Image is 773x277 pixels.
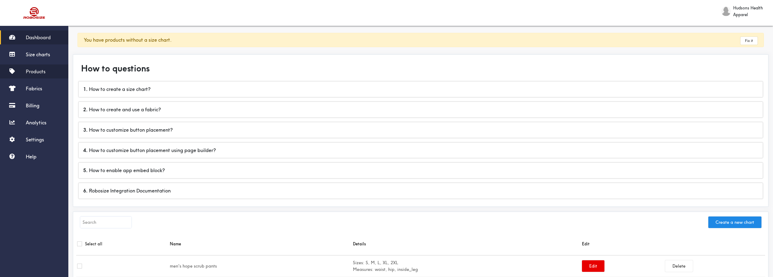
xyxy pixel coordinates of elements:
[85,241,102,247] label: Select all
[352,233,581,255] th: Details
[83,188,88,194] b: 6 .
[16,16,67,21] div: Domain: [DOMAIN_NAME]
[708,216,761,228] button: Create a new chart
[26,85,42,92] span: Fabrics
[26,68,46,74] span: Products
[353,267,374,272] b: Measures:
[353,260,364,265] b: Sizes:
[79,81,763,97] div: How to create a size chart?
[733,5,767,18] span: Hudsons Health Apparel
[77,33,764,47] div: You have products without a size chart.
[169,255,352,277] td: men's hope scrub pants
[17,10,30,15] div: v 4.0.25
[23,36,54,40] div: Domain Overview
[79,183,763,199] div: Robosize Integration Documentation
[26,154,36,160] span: Help
[582,260,604,272] button: Edit
[169,233,352,255] th: Name
[67,36,102,40] div: Keywords by Traffic
[10,10,15,15] img: logo_orange.svg
[79,102,763,117] div: How to create and use a fabric?
[80,216,132,228] input: Search
[10,16,15,21] img: website_grey.svg
[352,255,581,277] td: S, M, L, XL, 2XL waist, hip, inside_leg
[83,127,88,133] b: 3 .
[741,37,758,45] a: Fix it
[16,35,21,40] img: tab_domain_overview_orange.svg
[76,58,765,79] div: How to questions
[79,163,763,178] div: How to enable app embed block?
[60,35,65,40] img: tab_keywords_by_traffic_grey.svg
[26,34,51,40] span: Dashboard
[12,5,57,21] img: Robosize
[26,137,44,143] span: Settings
[83,147,88,153] b: 4 .
[79,122,763,138] div: How to customize button placement?
[26,102,39,109] span: Billing
[83,106,88,113] b: 2 .
[721,6,731,16] img: Hudsons Health Apparel
[581,233,765,255] th: Edit
[26,119,46,126] span: Analytics
[26,51,50,57] span: Size charts
[665,260,693,272] button: Delete
[79,143,763,158] div: How to customize button placement using page builder?
[83,86,88,92] b: 1 .
[83,167,88,173] b: 5 .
